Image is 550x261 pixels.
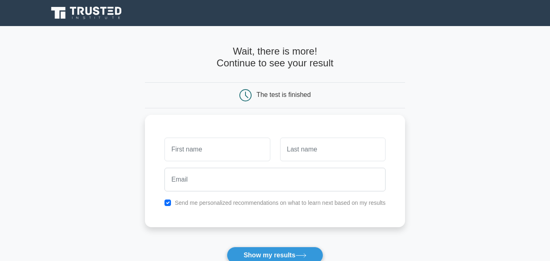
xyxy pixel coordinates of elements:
input: Email [164,168,386,191]
input: Last name [280,138,386,161]
h4: Wait, there is more! Continue to see your result [145,46,405,69]
label: Send me personalized recommendations on what to learn next based on my results [175,200,386,206]
div: The test is finished [256,91,311,98]
input: First name [164,138,270,161]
